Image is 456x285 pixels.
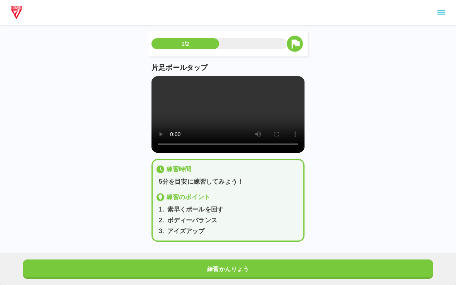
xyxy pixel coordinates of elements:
[23,259,433,279] button: 練習かんりょう
[167,165,192,174] p: 練習時間
[151,63,305,73] p: 片足ボールタップ
[9,5,24,20] img: dummy
[167,205,223,214] p: 素早くボールを回す
[167,193,210,202] p: 練習のポイント
[182,40,189,48] p: 1/2
[159,205,164,214] p: 1 .
[167,216,217,225] p: ボディーバランス
[435,6,448,19] button: sidemenu
[159,216,164,225] p: 2 .
[167,227,205,236] p: アイズアップ
[159,177,300,186] p: 5分を目安に練習してみよう！
[159,227,164,236] p: 3 .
